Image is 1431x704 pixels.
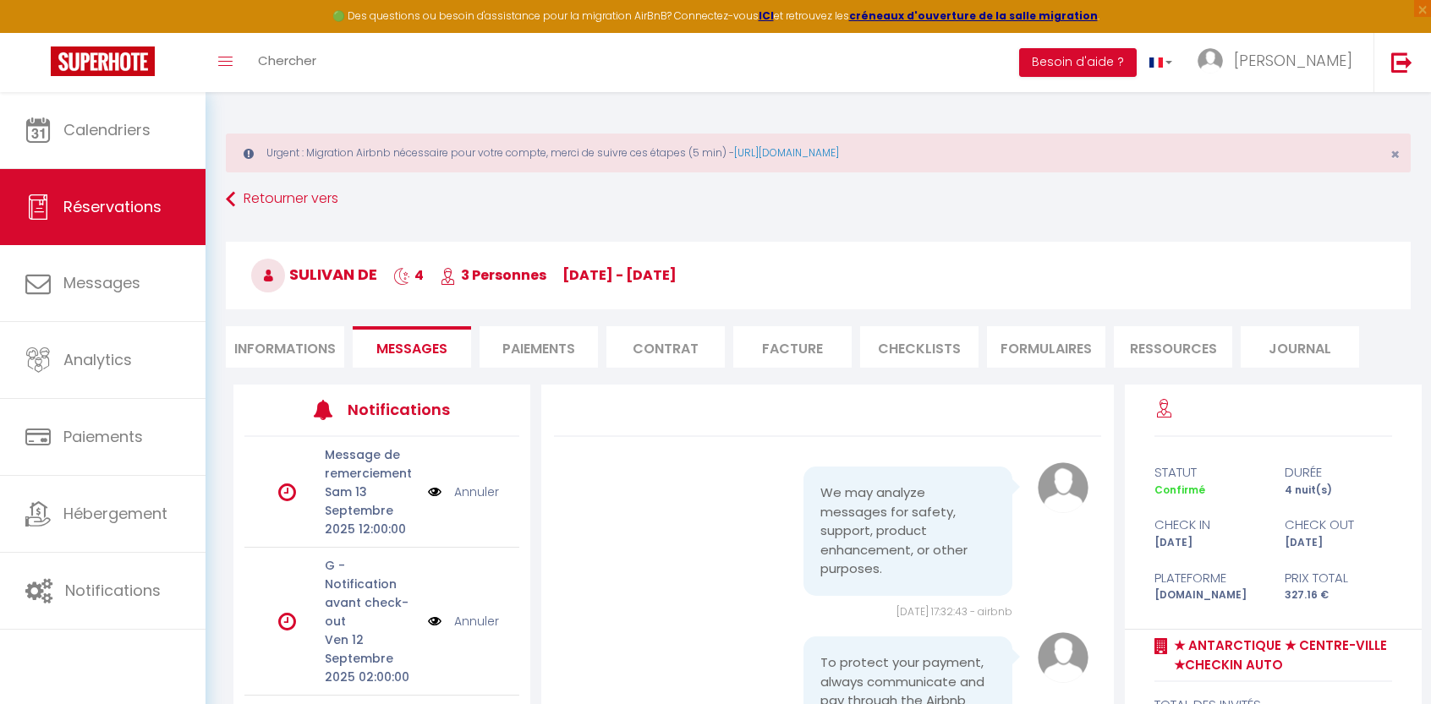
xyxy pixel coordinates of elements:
li: Facture [733,326,852,368]
span: Notifications [65,580,161,601]
img: ... [1198,48,1223,74]
span: × [1390,144,1400,165]
a: Annuler [454,612,499,630]
li: Contrat [606,326,725,368]
div: durée [1273,462,1403,483]
span: Messages [376,339,447,358]
a: créneaux d'ouverture de la salle migration [849,8,1098,23]
a: Chercher [245,33,329,92]
span: 4 [393,265,424,285]
div: 327.16 € [1273,587,1403,603]
h3: Notifications [348,390,462,428]
p: Ven 12 Septembre 2025 02:00:00 [325,630,417,686]
a: ICI [759,8,774,23]
li: Informations [226,326,344,368]
span: Analytics [63,349,132,370]
span: 3 Personnes [440,265,546,285]
span: Calendriers [63,119,151,140]
img: avatar.png [1038,462,1088,513]
div: [DATE] [1143,535,1274,551]
li: Ressources [1114,326,1232,368]
img: Super Booking [51,46,155,76]
img: avatar.png [1038,632,1088,683]
div: Plateforme [1143,568,1274,588]
div: Urgent : Migration Airbnb nécessaire pour votre compte, merci de suivre ces étapes (5 min) - [226,134,1411,172]
span: Paiements [63,426,143,447]
li: Paiements [480,326,598,368]
img: NO IMAGE [428,483,441,501]
div: 4 nuit(s) [1273,483,1403,499]
li: Journal [1241,326,1359,368]
span: Chercher [258,52,316,69]
span: [DATE] - [DATE] [562,265,677,285]
a: Annuler [454,483,499,501]
a: [URL][DOMAIN_NAME] [734,145,839,160]
div: Prix total [1273,568,1403,588]
a: Retourner vers [226,184,1411,215]
span: [PERSON_NAME] [1234,50,1352,71]
span: [DATE] 17:32:43 - airbnb [896,604,1012,619]
div: statut [1143,462,1274,483]
div: check in [1143,515,1274,535]
p: Message de remerciement [325,445,417,483]
img: logout [1391,52,1412,73]
a: ★ ANTARCTIQUE ★ CENTRE-VILLE ★Checkin Auto [1168,636,1392,675]
img: NO IMAGE [428,612,441,630]
p: G - Notification avant check-out [325,556,417,630]
span: Réservations [63,196,162,217]
span: Confirmé [1154,483,1205,497]
button: Close [1390,147,1400,162]
span: Sulivan De [251,264,377,285]
li: CHECKLISTS [860,326,979,368]
div: [DATE] [1273,535,1403,551]
span: Hébergement [63,503,167,524]
div: [DOMAIN_NAME] [1143,587,1274,603]
span: Messages [63,272,140,293]
pre: We may analyze messages for safety, support, product enhancement, or other purposes. [820,483,995,579]
button: Besoin d'aide ? [1019,48,1137,77]
a: ... [PERSON_NAME] [1185,33,1373,92]
li: FORMULAIRES [987,326,1105,368]
div: check out [1273,515,1403,535]
p: Sam 13 Septembre 2025 12:00:00 [325,483,417,538]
